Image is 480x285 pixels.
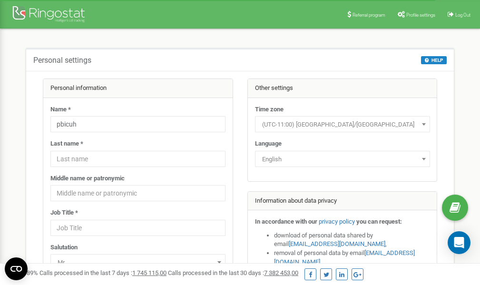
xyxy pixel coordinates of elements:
[248,192,437,211] div: Information about data privacy
[50,116,225,132] input: Name
[50,220,225,236] input: Job Title
[248,79,437,98] div: Other settings
[50,174,125,183] label: Middle name or patronymic
[255,139,282,148] label: Language
[258,153,427,166] span: English
[455,12,470,18] span: Log Out
[421,56,447,64] button: HELP
[50,185,225,201] input: Middle name or patronymic
[50,105,71,114] label: Name *
[33,56,91,65] h5: Personal settings
[264,269,298,276] u: 7 382 453,00
[54,256,222,269] span: Mr.
[43,79,233,98] div: Personal information
[132,269,167,276] u: 1 745 115,00
[255,105,284,114] label: Time zone
[39,269,167,276] span: Calls processed in the last 7 days :
[356,218,402,225] strong: you can request:
[168,269,298,276] span: Calls processed in the last 30 days :
[289,240,385,247] a: [EMAIL_ADDRESS][DOMAIN_NAME]
[274,249,430,266] li: removal of personal data by email ,
[50,151,225,167] input: Last name
[5,257,28,280] button: Open CMP widget
[50,254,225,270] span: Mr.
[274,231,430,249] li: download of personal data shared by email ,
[406,12,435,18] span: Profile settings
[255,151,430,167] span: English
[255,218,317,225] strong: In accordance with our
[50,243,78,252] label: Salutation
[258,118,427,131] span: (UTC-11:00) Pacific/Midway
[448,231,470,254] div: Open Intercom Messenger
[50,208,78,217] label: Job Title *
[50,139,83,148] label: Last name *
[353,12,385,18] span: Referral program
[255,116,430,132] span: (UTC-11:00) Pacific/Midway
[319,218,355,225] a: privacy policy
